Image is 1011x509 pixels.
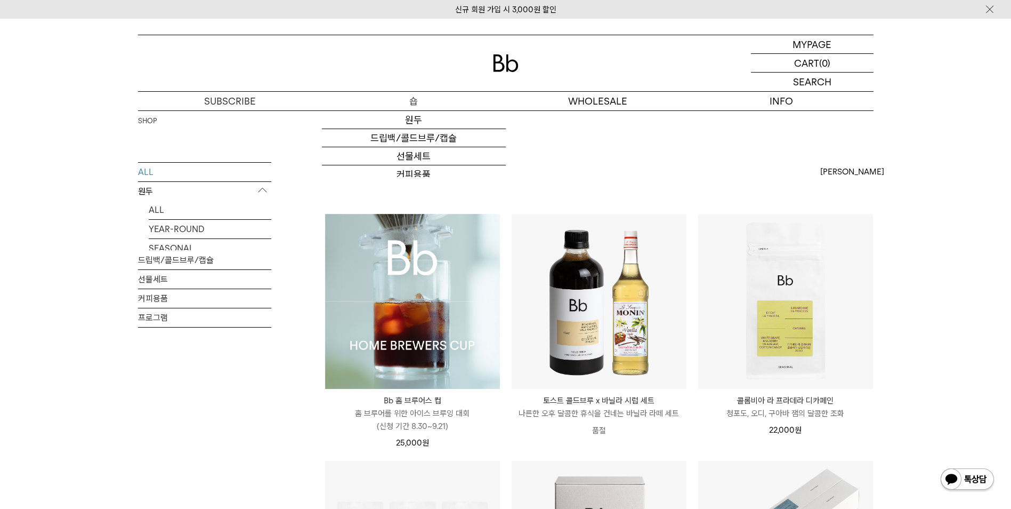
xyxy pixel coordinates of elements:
[512,407,686,420] p: 나른한 오후 달콤한 휴식을 건네는 바닐라 라떼 세트
[698,394,873,420] a: 콜롬비아 라 프라데라 디카페인 청포도, 오디, 구아바 잼의 달콤한 조화
[149,220,271,238] a: YEAR-ROUND
[769,425,802,435] span: 22,000
[138,308,271,327] a: 프로그램
[325,394,500,433] a: Bb 홈 브루어스 컵 홈 브루어를 위한 아이스 브루잉 대회(신청 기간 8.30~9.21)
[325,407,500,433] p: 홈 브루어를 위한 아이스 브루잉 대회 (신청 기간 8.30~9.21)
[422,438,429,448] span: 원
[795,425,802,435] span: 원
[322,165,506,184] a: 커피용품
[149,239,271,258] a: SEASONAL
[751,54,873,73] a: CART (0)
[138,270,271,289] a: 선물세트
[506,92,690,110] p: WHOLESALE
[325,394,500,407] p: Bb 홈 브루어스 컵
[138,116,157,126] a: SHOP
[512,214,686,389] img: 토스트 콜드브루 x 바닐라 시럽 세트
[698,394,873,407] p: 콜롬비아 라 프라데라 디카페인
[751,35,873,54] a: MYPAGE
[322,111,506,129] a: 원두
[493,54,519,72] img: 로고
[325,214,500,389] img: Bb 홈 브루어스 컵
[820,165,884,178] span: [PERSON_NAME]
[512,420,686,441] p: 품절
[819,54,830,72] p: (0)
[794,54,819,72] p: CART
[698,214,873,389] img: 콜롬비아 라 프라데라 디카페인
[396,438,429,448] span: 25,000
[138,163,271,181] a: ALL
[138,251,271,269] a: 드립백/콜드브루/캡슐
[940,467,995,493] img: 카카오톡 채널 1:1 채팅 버튼
[322,147,506,165] a: 선물세트
[793,73,831,91] p: SEARCH
[149,201,271,219] a: ALL
[455,5,556,14] a: 신규 회원 가입 시 3,000원 할인
[138,92,322,110] a: SUBSCRIBE
[792,35,831,53] p: MYPAGE
[138,182,271,201] p: 원두
[512,394,686,407] p: 토스트 콜드브루 x 바닐라 시럽 세트
[690,92,873,110] p: INFO
[698,407,873,420] p: 청포도, 오디, 구아바 잼의 달콤한 조화
[512,394,686,420] a: 토스트 콜드브루 x 바닐라 시럽 세트 나른한 오후 달콤한 휴식을 건네는 바닐라 라떼 세트
[322,129,506,147] a: 드립백/콜드브루/캡슐
[138,289,271,308] a: 커피용품
[322,92,506,110] a: 숍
